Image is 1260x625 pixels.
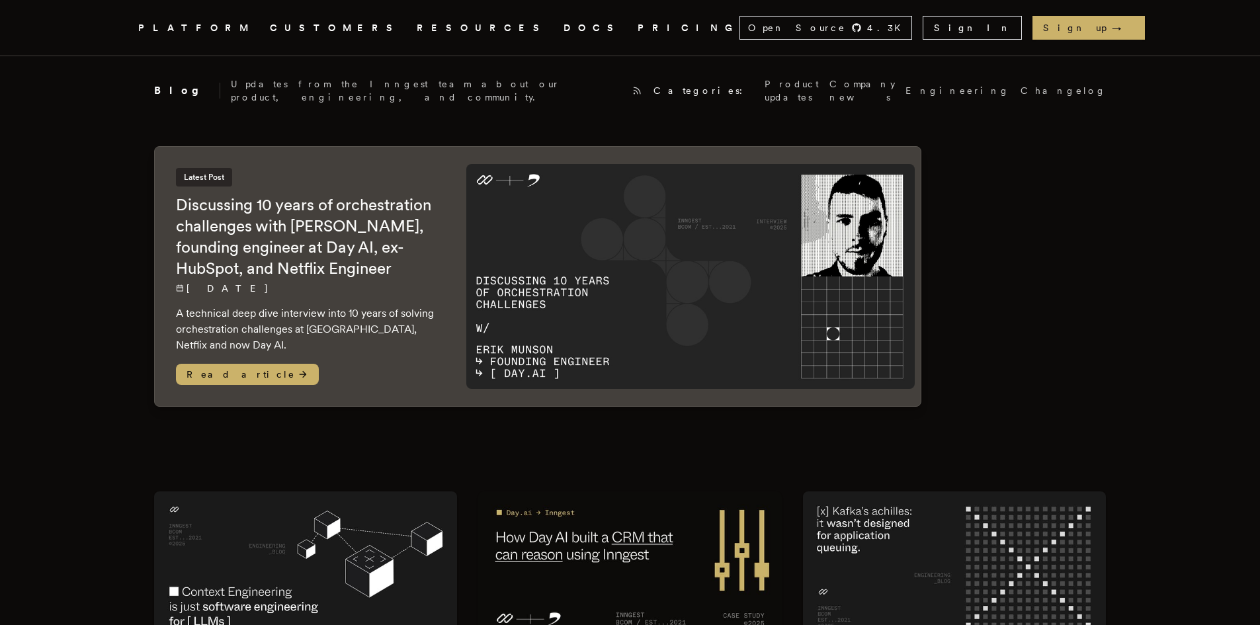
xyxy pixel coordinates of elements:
a: Latest PostDiscussing 10 years of orchestration challenges with [PERSON_NAME], founding engineer ... [154,146,921,407]
a: Company news [829,77,895,104]
p: A technical deep dive interview into 10 years of solving orchestration challenges at [GEOGRAPHIC_... [176,306,440,353]
span: → [1112,21,1134,34]
span: Open Source [748,21,846,34]
a: DOCS [564,20,622,36]
span: Latest Post [176,168,232,187]
p: [DATE] [176,282,440,295]
img: Featured image for Discussing 10 years of orchestration challenges with Erik Munson, founding eng... [466,164,915,388]
span: 4.3 K [867,21,909,34]
a: Engineering [905,84,1010,97]
a: Changelog [1021,84,1107,97]
a: PRICING [638,20,739,36]
button: RESOURCES [417,20,548,36]
a: Sign In [923,16,1022,40]
a: CUSTOMERS [270,20,401,36]
span: Categories: [653,84,754,97]
a: Product updates [765,77,819,104]
span: Read article [176,364,319,385]
a: Sign up [1032,16,1145,40]
p: Updates from the Inngest team about our product, engineering, and community. [231,77,622,104]
h2: Blog [154,83,220,99]
h2: Discussing 10 years of orchestration challenges with [PERSON_NAME], founding engineer at Day AI, ... [176,194,440,279]
button: PLATFORM [138,20,254,36]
